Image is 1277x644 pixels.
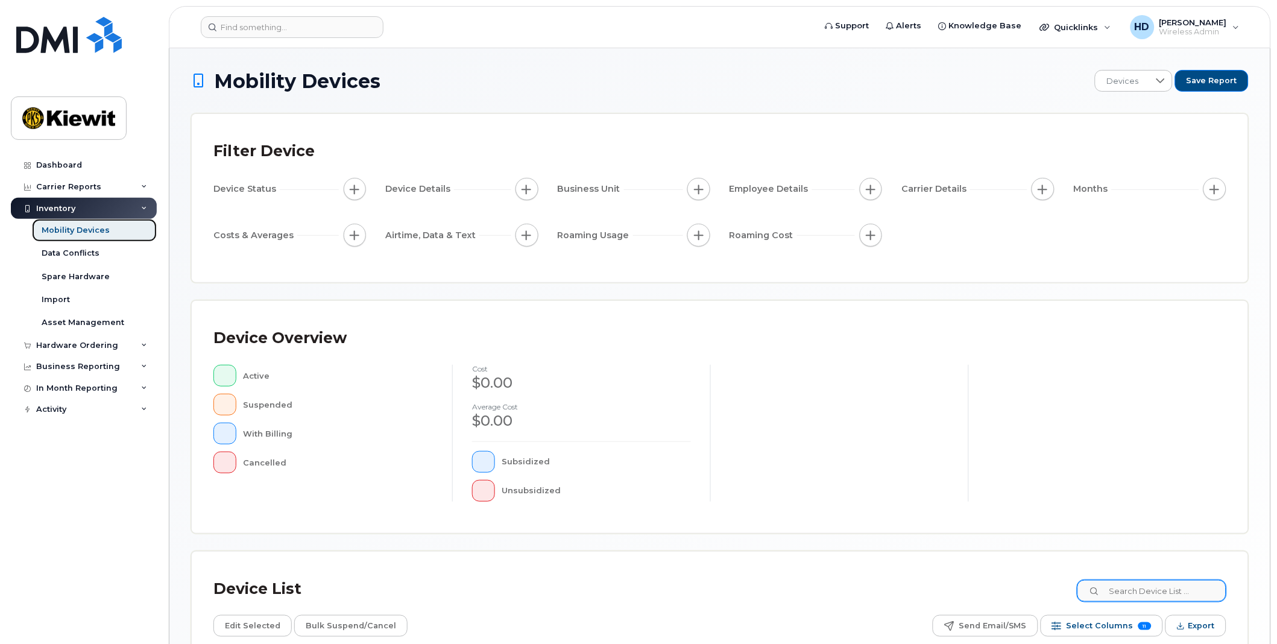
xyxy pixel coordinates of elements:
[213,136,315,167] div: Filter Device
[244,365,434,387] div: Active
[901,183,970,195] span: Carrier Details
[1175,70,1249,92] button: Save Report
[730,229,797,242] span: Roaming Cost
[385,183,454,195] span: Device Details
[213,183,280,195] span: Device Status
[472,411,691,431] div: $0.00
[214,71,380,92] span: Mobility Devices
[385,229,479,242] span: Airtime, Data & Text
[1096,71,1149,92] span: Devices
[472,365,691,373] h4: cost
[558,229,633,242] span: Roaming Usage
[225,617,280,635] span: Edit Selected
[244,394,434,415] div: Suspended
[1138,622,1152,630] span: 11
[1041,615,1163,637] button: Select Columns 11
[213,615,292,637] button: Edit Selected
[1074,183,1112,195] span: Months
[1165,615,1226,637] button: Export
[472,403,691,411] h4: Average cost
[1187,75,1237,86] span: Save Report
[213,229,297,242] span: Costs & Averages
[502,451,692,473] div: Subsidized
[294,615,408,637] button: Bulk Suspend/Cancel
[730,183,812,195] span: Employee Details
[244,423,434,444] div: With Billing
[502,480,692,502] div: Unsubsidized
[959,617,1027,635] span: Send Email/SMS
[213,323,347,354] div: Device Overview
[1077,580,1226,602] input: Search Device List ...
[1188,617,1215,635] span: Export
[933,615,1038,637] button: Send Email/SMS
[1225,592,1268,635] iframe: Messenger Launcher
[306,617,396,635] span: Bulk Suspend/Cancel
[244,452,434,473] div: Cancelled
[1067,617,1134,635] span: Select Columns
[558,183,624,195] span: Business Unit
[472,373,691,393] div: $0.00
[213,573,301,605] div: Device List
